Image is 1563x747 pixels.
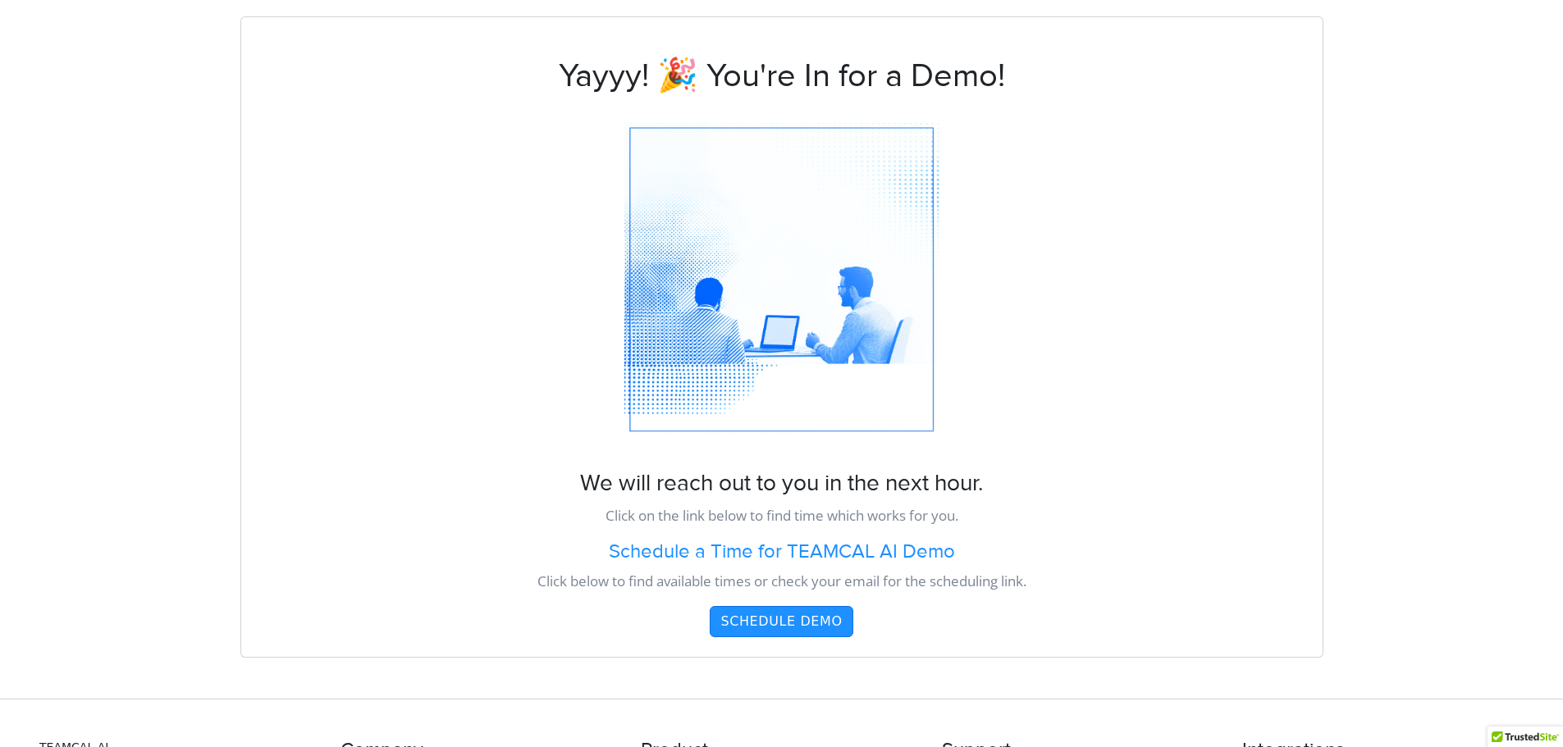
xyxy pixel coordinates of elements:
p: Click below to find available times or check your email for the scheduling link. [241,570,1323,593]
a: Schedule a Time for TEAMCAL AI Demo [241,540,1323,564]
h3: We will reach out to you in the next hour. [241,470,1323,498]
img: Schedule a Demo [618,116,946,444]
h1: Yayyy! 🎉 You're In for a Demo! [241,17,1323,96]
a: Schedule Demo [710,613,852,629]
button: Schedule Demo [710,606,852,637]
p: Click on the link below to find time which works for you. [241,504,1323,527]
